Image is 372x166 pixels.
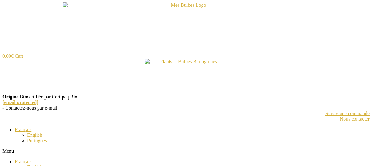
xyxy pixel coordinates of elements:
[2,100,57,105] a: [email protected]
[2,94,77,100] span: certifiée par Certipaq Bio
[145,59,227,94] img: Plants et Bulbes Biologiques
[2,148,14,154] span: Menu
[2,111,370,116] a: Suivre une commande
[2,53,23,59] a: 0,00€ Cart
[27,138,47,143] a: Português
[2,116,370,122] a: Nous contacter
[2,148,370,154] div: Menu Toggle
[63,2,309,53] img: Mes Bulbes Logo
[15,53,23,59] span: Cart
[2,53,14,59] bdi: 0,00
[15,159,31,164] a: Français
[340,116,370,122] span: Nous contacter
[2,94,27,99] b: Origine Bio
[27,132,42,138] a: English
[15,127,31,132] a: Français
[325,111,370,116] span: Suivre une commande
[2,100,57,111] span: - Contactez-nous par e-mail
[11,53,14,59] span: €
